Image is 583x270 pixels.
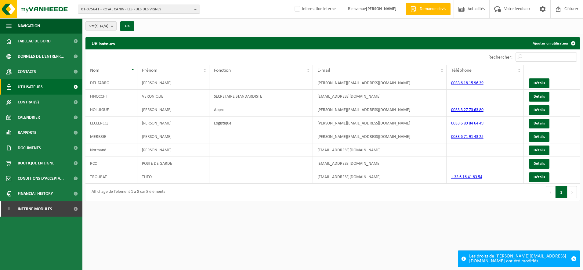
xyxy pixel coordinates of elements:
[488,55,512,60] label: Rechercher:
[18,34,51,49] span: Tableau de bord
[529,172,549,182] a: Détails
[137,143,209,157] td: [PERSON_NAME]
[85,76,137,90] td: DEL FABRO
[142,68,158,73] span: Prénom
[451,135,483,139] a: 0033 6 71 91 43 25
[313,90,446,103] td: [EMAIL_ADDRESS][DOMAIN_NAME]
[85,90,137,103] td: FINOCCHI
[137,130,209,143] td: [PERSON_NAME]
[529,119,549,128] a: Détails
[313,170,446,184] td: [EMAIL_ADDRESS][DOMAIN_NAME]
[89,187,165,198] div: Affichage de l'élément 1 à 8 sur 8 éléments
[85,21,117,31] button: Site(s)(4/4)
[18,79,43,95] span: Utilisateurs
[18,186,53,201] span: Financial History
[556,186,567,198] button: 1
[120,21,134,31] button: OK
[18,49,64,64] span: Données de l'entrepr...
[18,171,64,186] span: Conditions d'accepta...
[85,143,137,157] td: Normand
[529,105,549,115] a: Détails
[546,186,556,198] button: Previous
[529,159,549,169] a: Détails
[451,175,482,179] a: + 33 6 16 41 83 54
[89,22,108,31] span: Site(s)
[100,24,108,28] count: (4/4)
[529,146,549,155] a: Détails
[313,130,446,143] td: [PERSON_NAME][EMAIL_ADDRESS][DOMAIN_NAME]
[18,140,41,156] span: Documents
[209,117,313,130] td: Logistique
[406,3,451,15] a: Demande devis
[469,251,568,267] div: Les droits de [PERSON_NAME][EMAIL_ADDRESS][DOMAIN_NAME] ont été modifiés.
[528,37,579,49] a: Ajouter un utilisateur
[90,68,100,73] span: Nom
[137,90,209,103] td: VERONIQUE
[529,78,549,88] a: Détails
[418,6,447,12] span: Demande devis
[18,18,40,34] span: Navigation
[18,110,40,125] span: Calendrier
[18,156,54,171] span: Boutique en ligne
[137,157,209,170] td: POSTE DE GARDE
[85,170,137,184] td: TROUBAT
[451,68,472,73] span: Téléphone
[209,103,313,117] td: Appro
[293,5,336,14] label: Information interne
[85,130,137,143] td: MERESSE
[313,76,446,90] td: [PERSON_NAME][EMAIL_ADDRESS][DOMAIN_NAME]
[18,64,36,79] span: Contacts
[85,37,121,49] h2: Utilisateurs
[313,103,446,117] td: [PERSON_NAME][EMAIL_ADDRESS][DOMAIN_NAME]
[209,90,313,103] td: SECRETAIRE STANDARDISTE
[137,117,209,130] td: [PERSON_NAME]
[137,170,209,184] td: THEO
[529,92,549,102] a: Détails
[451,108,483,112] a: 0033 3 27 73 63 80
[85,157,137,170] td: RCC
[451,81,483,85] a: 0033 6 18 15 96 39
[18,201,52,217] span: Interne modules
[85,103,137,117] td: HOLUIGUE
[366,7,397,11] strong: [PERSON_NAME]
[137,103,209,117] td: [PERSON_NAME]
[18,95,39,110] span: Contrat(s)
[451,121,483,126] a: 0033 6 89 84 64 49
[317,68,330,73] span: E-mail
[81,5,192,14] span: 01-075641 - ROYAL CANIN - LES RUES DES VIGNES
[567,186,577,198] button: Next
[313,143,446,157] td: [EMAIL_ADDRESS][DOMAIN_NAME]
[18,125,36,140] span: Rapports
[529,132,549,142] a: Détails
[137,76,209,90] td: [PERSON_NAME]
[214,68,231,73] span: Fonction
[78,5,200,14] button: 01-075641 - ROYAL CANIN - LES RUES DES VIGNES
[313,157,446,170] td: [EMAIL_ADDRESS][DOMAIN_NAME]
[6,201,12,217] span: I
[85,117,137,130] td: LECLERCQ
[313,117,446,130] td: [PERSON_NAME][EMAIL_ADDRESS][DOMAIN_NAME]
